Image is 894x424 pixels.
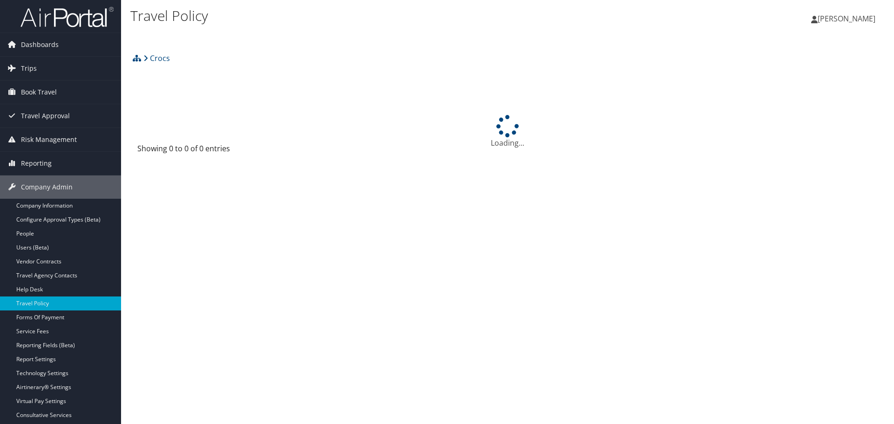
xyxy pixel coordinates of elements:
[21,175,73,199] span: Company Admin
[21,33,59,56] span: Dashboards
[130,6,633,26] h1: Travel Policy
[21,152,52,175] span: Reporting
[818,13,875,24] span: [PERSON_NAME]
[21,104,70,128] span: Travel Approval
[130,115,885,148] div: Loading...
[21,57,37,80] span: Trips
[20,6,114,28] img: airportal-logo.png
[811,5,885,33] a: [PERSON_NAME]
[21,128,77,151] span: Risk Management
[137,143,312,159] div: Showing 0 to 0 of 0 entries
[143,49,170,67] a: Crocs
[21,81,57,104] span: Book Travel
